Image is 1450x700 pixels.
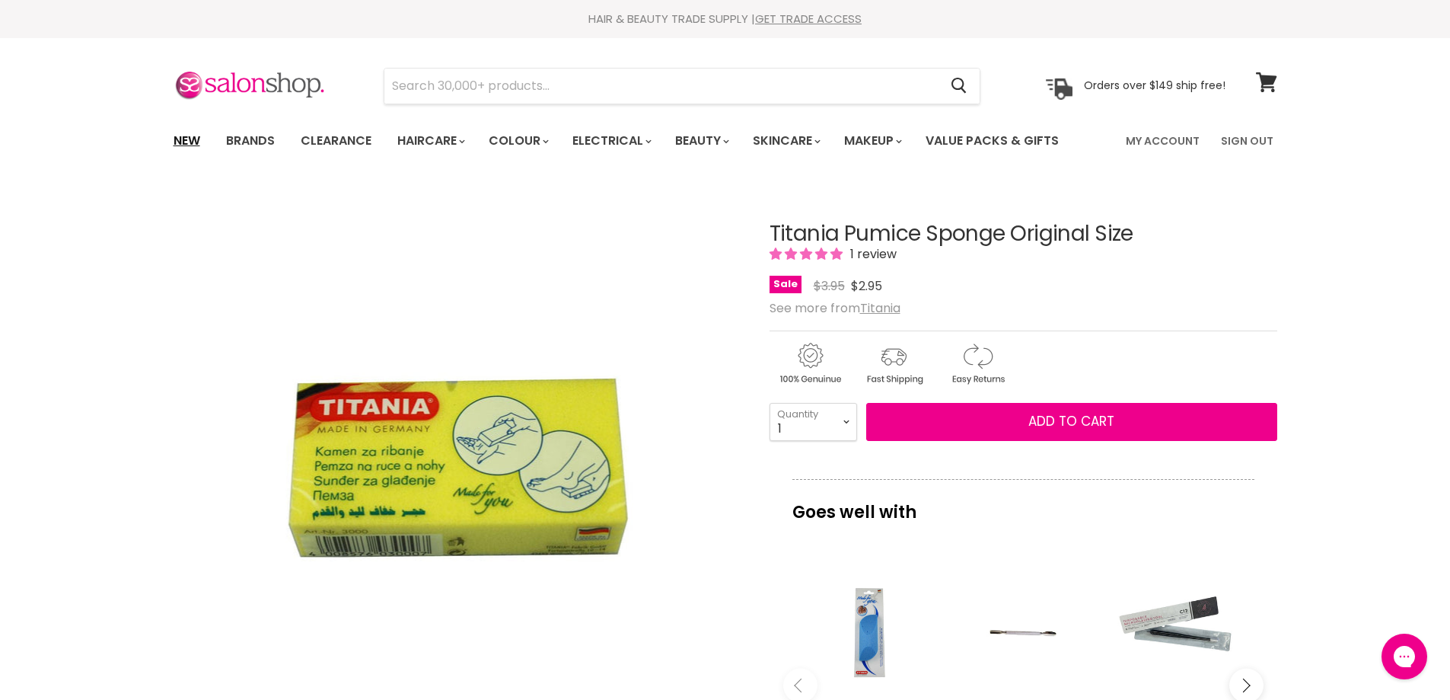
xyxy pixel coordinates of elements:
[755,11,862,27] a: GET TRADE ACCESS
[770,403,857,441] select: Quantity
[770,299,900,317] span: See more from
[155,11,1296,27] div: HAIR & BEAUTY TRADE SUPPLY |
[162,119,1094,163] ul: Main menu
[384,69,939,104] input: Search
[1084,78,1225,92] p: Orders over $149 ship free!
[215,125,286,157] a: Brands
[1117,125,1209,157] a: My Account
[1212,125,1283,157] a: Sign Out
[162,125,212,157] a: New
[155,119,1296,163] nav: Main
[477,125,558,157] a: Colour
[770,222,1277,246] h1: Titania Pumice Sponge Original Size
[289,125,383,157] a: Clearance
[770,340,850,387] img: genuine.gif
[833,125,911,157] a: Makeup
[853,340,934,387] img: shipping.gif
[561,125,661,157] a: Electrical
[846,245,897,263] span: 1 review
[937,340,1018,387] img: returns.gif
[384,68,980,104] form: Product
[386,125,474,157] a: Haircare
[741,125,830,157] a: Skincare
[1028,412,1114,430] span: Add to cart
[1374,628,1435,685] iframe: Gorgias live chat messenger
[770,245,846,263] span: 5.00 stars
[860,299,900,317] a: Titania
[851,277,882,295] span: $2.95
[866,403,1277,441] button: Add to cart
[939,69,980,104] button: Search
[814,277,845,295] span: $3.95
[770,276,801,293] span: Sale
[664,125,738,157] a: Beauty
[914,125,1070,157] a: Value Packs & Gifts
[792,479,1254,529] p: Goes well with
